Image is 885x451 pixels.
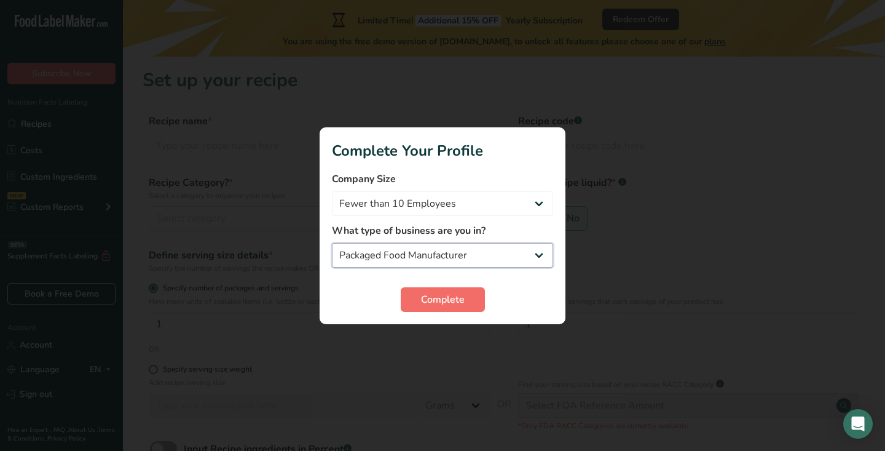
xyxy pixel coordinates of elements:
[843,409,873,439] div: Open Intercom Messenger
[401,287,485,312] button: Complete
[332,172,553,186] label: Company Size
[332,140,553,162] h1: Complete Your Profile
[421,292,465,307] span: Complete
[332,223,553,238] label: What type of business are you in?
